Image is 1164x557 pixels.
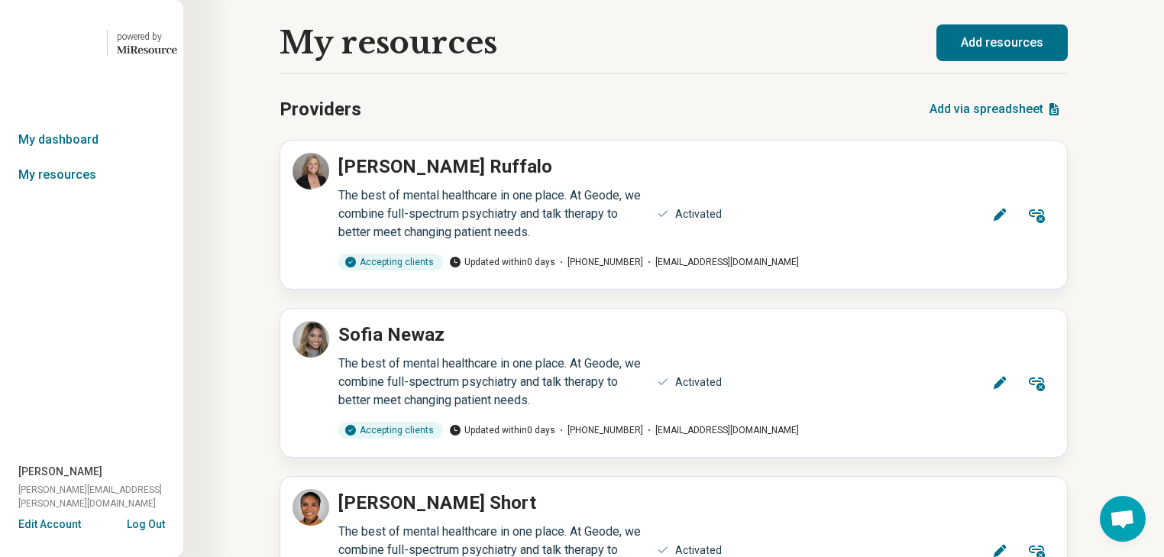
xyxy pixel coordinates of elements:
div: The best of mental healthcare in one place. At Geode, we combine full-spectrum psychiatry and tal... [338,186,648,241]
div: Activated [675,206,722,222]
span: Updated within 0 days [449,423,555,437]
span: [PHONE_NUMBER] [555,423,643,437]
div: Activated [675,374,722,390]
span: [EMAIL_ADDRESS][DOMAIN_NAME] [643,423,799,437]
button: Add via spreadsheet [923,91,1068,128]
span: [PERSON_NAME] [18,464,102,480]
img: Geode Health [6,24,98,61]
p: Sofia Newaz [338,321,445,348]
a: Geode Healthpowered by [6,24,177,61]
div: The best of mental healthcare in one place. At Geode, we combine full-spectrum psychiatry and tal... [338,355,648,410]
div: Accepting clients [338,254,443,270]
div: Accepting clients [338,422,443,439]
span: [PHONE_NUMBER] [555,255,643,269]
button: Add resources [936,24,1068,61]
h2: Providers [280,96,361,123]
div: powered by [117,30,177,44]
button: Edit Account [18,517,81,533]
a: Open chat [1100,496,1146,542]
p: [PERSON_NAME] Ruffalo [338,153,552,180]
h1: My resources [280,25,497,60]
span: [PERSON_NAME][EMAIL_ADDRESS][PERSON_NAME][DOMAIN_NAME] [18,483,183,510]
span: Updated within 0 days [449,255,555,269]
span: [EMAIL_ADDRESS][DOMAIN_NAME] [643,255,799,269]
button: Log Out [127,517,165,529]
p: [PERSON_NAME] Short [338,489,536,517]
